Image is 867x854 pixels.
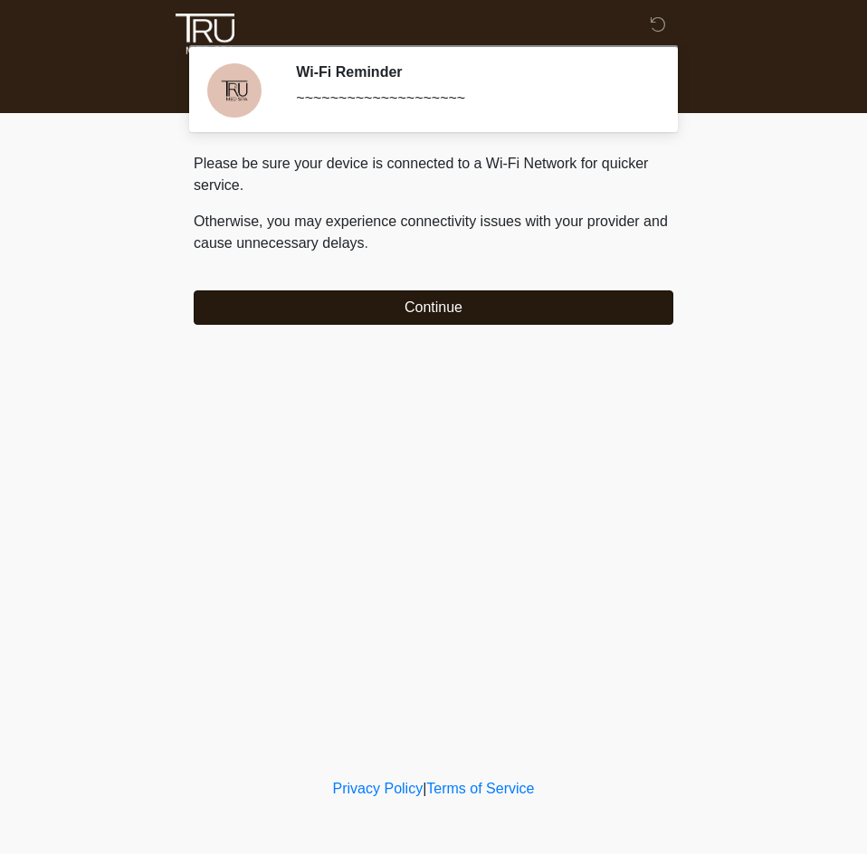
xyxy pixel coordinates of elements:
[333,781,424,796] a: Privacy Policy
[194,290,673,325] button: Continue
[194,153,673,196] p: Please be sure your device is connected to a Wi-Fi Network for quicker service.
[176,14,234,54] img: Tru Med Spa Logo
[207,63,262,118] img: Agent Avatar
[296,88,646,109] div: ~~~~~~~~~~~~~~~~~~~~
[423,781,426,796] a: |
[426,781,534,796] a: Terms of Service
[365,235,368,251] span: .
[296,63,646,81] h2: Wi-Fi Reminder
[194,211,673,254] p: Otherwise, you may experience connectivity issues with your provider and cause unnecessary delays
